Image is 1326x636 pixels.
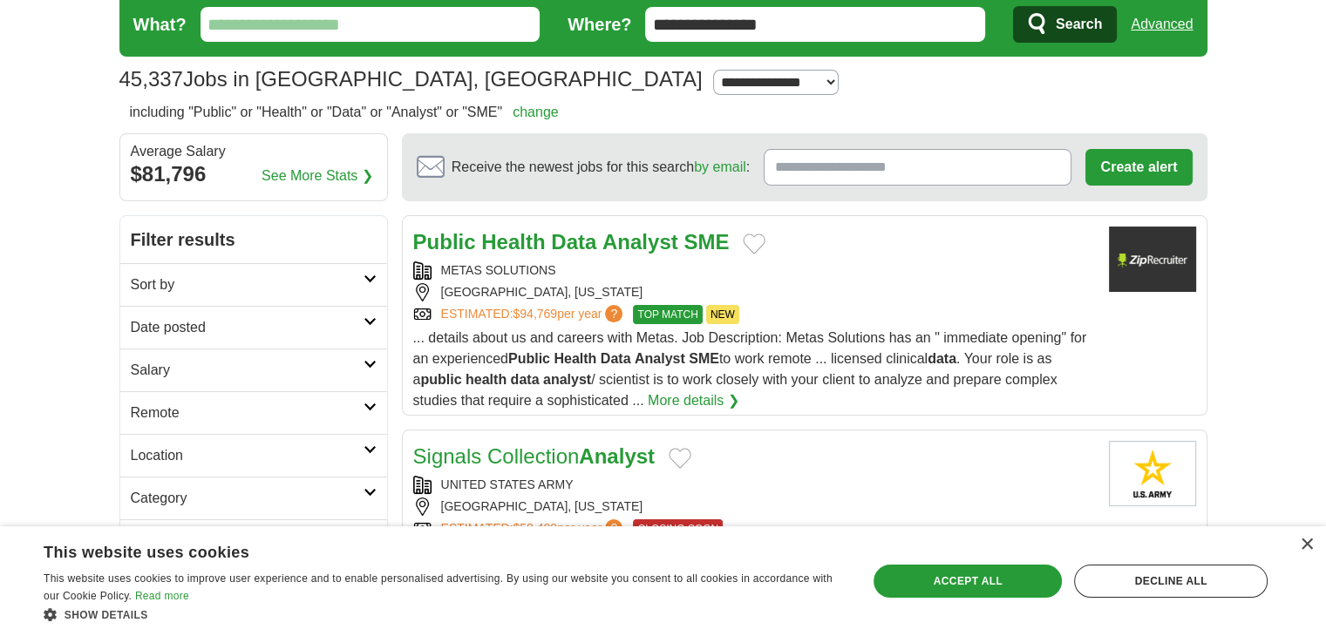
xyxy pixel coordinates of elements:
[452,157,750,178] span: Receive the newest jobs for this search :
[413,230,730,254] a: Public Health Data Analyst SME
[1074,565,1268,598] div: Decline all
[508,351,550,366] strong: Public
[120,391,387,434] a: Remote
[511,372,540,387] strong: data
[119,64,183,95] span: 45,337
[131,445,364,466] h2: Location
[706,305,739,324] span: NEW
[413,330,1087,408] span: ... details about us and careers with Metas. Job Description: Metas Solutions has an " immediate ...
[44,572,833,602] span: This website uses cookies to improve user experience and to enable personalised advertising. By u...
[554,351,596,366] strong: Health
[131,360,364,381] h2: Salary
[131,488,364,509] h2: Category
[441,519,627,538] a: ESTIMATED:$58,408per year?
[605,305,622,322] span: ?
[135,590,189,602] a: Read more, opens a new window
[466,372,507,387] strong: health
[1013,6,1117,43] button: Search
[120,263,387,306] a: Sort by
[683,230,729,254] strong: SME
[120,519,387,562] a: Company
[694,159,746,174] a: by email
[413,497,1095,516] div: [GEOGRAPHIC_DATA], [US_STATE]
[441,305,627,324] a: ESTIMATED:$94,769per year?
[551,230,596,254] strong: Data
[131,159,377,190] div: $81,796
[120,477,387,519] a: Category
[131,145,377,159] div: Average Salary
[543,372,591,387] strong: analyst
[133,11,187,37] label: What?
[1131,7,1193,42] a: Advanced
[1085,149,1192,186] button: Create alert
[928,351,956,366] strong: data
[441,477,574,491] a: UNITED STATES ARMY
[743,233,765,254] button: Add to favorite jobs
[874,565,1062,598] div: Accept all
[579,444,655,468] strong: Analyst
[1056,7,1102,42] span: Search
[413,444,655,468] a: Signals CollectionAnalyst
[413,230,476,254] strong: Public
[633,519,723,538] span: CLOSING SOON
[689,351,719,366] strong: SME
[1109,441,1196,506] img: United States Army logo
[413,261,1095,280] div: METAS SOLUTIONS
[120,216,387,263] h2: Filter results
[44,606,843,623] div: Show details
[568,11,631,37] label: Where?
[513,105,559,119] a: change
[119,67,703,91] h1: Jobs in [GEOGRAPHIC_DATA], [GEOGRAPHIC_DATA]
[131,274,364,295] h2: Sort by
[120,306,387,348] a: Date posted
[513,307,557,321] span: $94,769
[513,521,557,535] span: $58,408
[635,351,685,366] strong: Analyst
[65,609,148,621] span: Show details
[420,372,461,387] strong: public
[130,102,559,123] h2: including "Public" or "Health" or "Data" or "Analyst" or "SME"
[601,351,631,366] strong: Data
[605,519,622,537] span: ?
[633,305,702,324] span: TOP MATCH
[1109,227,1196,292] img: Company logo
[669,448,691,469] button: Add to favorite jobs
[1300,538,1313,551] div: Close
[413,283,1095,301] div: [GEOGRAPHIC_DATA], [US_STATE]
[481,230,545,254] strong: Health
[648,390,739,411] a: More details ❯
[131,317,364,338] h2: Date posted
[44,537,799,563] div: This website uses cookies
[602,230,678,254] strong: Analyst
[120,434,387,477] a: Location
[120,348,387,391] a: Salary
[131,403,364,423] h2: Remote
[262,166,373,186] a: See More Stats ❯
